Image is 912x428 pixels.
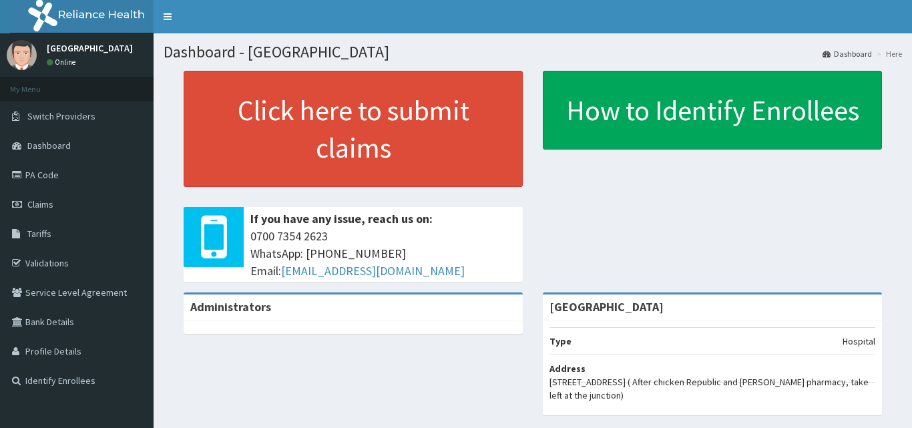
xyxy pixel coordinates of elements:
b: Type [549,335,572,347]
a: Online [47,57,79,67]
li: Here [873,48,902,59]
span: Dashboard [27,140,71,152]
a: [EMAIL_ADDRESS][DOMAIN_NAME] [281,263,465,278]
p: Hospital [843,335,875,348]
img: User Image [7,40,37,70]
a: Dashboard [823,48,872,59]
span: Tariffs [27,228,51,240]
p: [STREET_ADDRESS] ( After chicken Republic and [PERSON_NAME] pharmacy, take left at the junction) [549,375,875,402]
p: [GEOGRAPHIC_DATA] [47,43,133,53]
strong: [GEOGRAPHIC_DATA] [549,299,664,314]
b: If you have any issue, reach us on: [250,211,433,226]
span: 0700 7354 2623 WhatsApp: [PHONE_NUMBER] Email: [250,228,516,279]
span: Claims [27,198,53,210]
h1: Dashboard - [GEOGRAPHIC_DATA] [164,43,902,61]
a: Click here to submit claims [184,71,523,187]
span: Switch Providers [27,110,95,122]
a: How to Identify Enrollees [543,71,882,150]
b: Administrators [190,299,271,314]
b: Address [549,363,586,375]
